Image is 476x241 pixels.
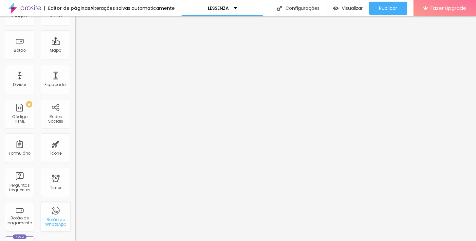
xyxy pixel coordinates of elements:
[9,151,30,156] div: Formulário
[45,82,67,87] div: Espaçador
[43,114,68,124] div: Redes Sociais
[7,114,32,124] div: Código HTML
[50,151,62,156] div: Ícone
[333,6,339,11] img: view-1.svg
[430,5,466,11] span: Fazer Upgrade
[277,6,282,11] img: Icone
[44,6,90,10] div: Editor de páginas
[379,6,397,11] span: Publicar
[13,234,27,239] div: Novo
[208,6,229,10] p: LESSENZA
[43,217,68,227] div: Botão do WhatsApp
[11,14,28,18] div: Imagem
[13,82,26,87] div: Divisor
[7,216,32,225] div: Botão de pagamento
[14,48,26,53] div: Botão
[326,2,369,15] button: Visualizar
[7,183,32,193] div: Perguntas frequentes
[369,2,407,15] button: Publicar
[90,6,175,10] div: Alterações salvas automaticamente
[50,14,62,18] div: Vídeo
[342,6,363,11] span: Visualizar
[50,185,61,190] div: Timer
[50,48,62,53] div: Mapa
